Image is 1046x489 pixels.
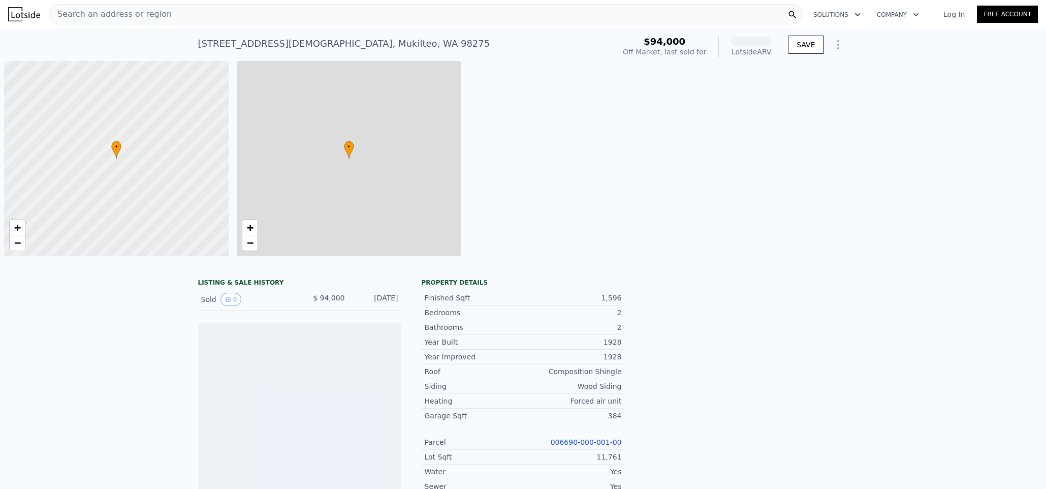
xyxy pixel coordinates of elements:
a: Zoom out [10,235,25,251]
span: • [344,142,354,151]
div: Garage Sqft [425,411,523,421]
span: $94,000 [644,36,685,47]
div: Bedrooms [425,308,523,318]
div: 2 [523,308,622,318]
div: 1928 [523,352,622,362]
button: Company [869,6,927,24]
div: Bathrooms [425,322,523,332]
span: + [246,221,253,234]
div: LISTING & SALE HISTORY [198,279,401,289]
button: Show Options [828,35,848,55]
span: • [111,142,121,151]
div: [STREET_ADDRESS][DEMOGRAPHIC_DATA] , Mukilteo , WA 98275 [198,37,490,51]
div: Parcel [425,437,523,447]
div: Off Market, last sold for [623,47,706,57]
span: + [14,221,21,234]
div: Composition Shingle [523,366,622,377]
div: 384 [523,411,622,421]
div: Finished Sqft [425,293,523,303]
a: 006690-000-001-00 [551,438,622,446]
span: $ 94,000 [313,294,344,302]
div: Year Improved [425,352,523,362]
img: Lotside [8,7,40,21]
div: Heating [425,396,523,406]
div: Sold [201,293,292,306]
div: Property details [422,279,625,287]
a: Free Account [977,6,1038,23]
div: • [111,141,121,159]
a: Zoom in [242,220,258,235]
div: 1,596 [523,293,622,303]
div: • [344,141,354,159]
div: Lotside ARV [731,47,772,57]
div: Roof [425,366,523,377]
button: Solutions [805,6,869,24]
div: 1928 [523,337,622,347]
div: 2 [523,322,622,332]
a: Zoom out [242,235,258,251]
button: View historical data [220,293,242,306]
a: Zoom in [10,220,25,235]
div: Siding [425,381,523,391]
div: Wood Siding [523,381,622,391]
div: Forced air unit [523,396,622,406]
div: [DATE] [353,293,398,306]
div: 11,761 [523,452,622,462]
span: Search an address or region [49,8,172,20]
div: Water [425,467,523,477]
div: Year Built [425,337,523,347]
div: Lot Sqft [425,452,523,462]
div: Yes [523,467,622,477]
a: Log In [931,9,977,19]
span: − [14,236,21,249]
span: − [246,236,253,249]
button: SAVE [788,36,823,54]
